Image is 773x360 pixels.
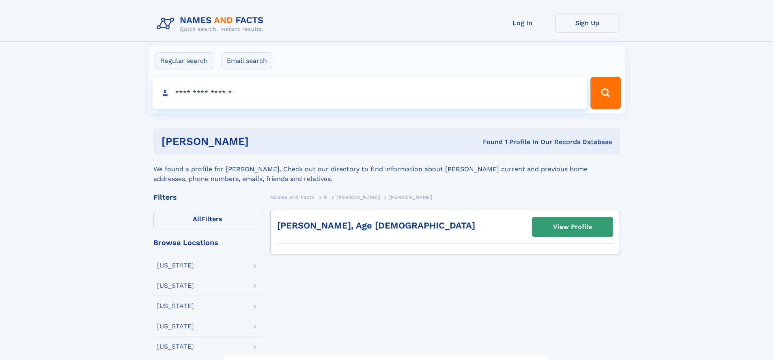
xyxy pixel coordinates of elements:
label: Filters [153,210,262,229]
label: Email search [222,52,272,69]
div: [US_STATE] [157,323,194,330]
div: Found 1 Profile In Our Records Database [366,138,612,147]
a: R [324,192,327,202]
div: [US_STATE] [157,262,194,269]
div: [US_STATE] [157,282,194,289]
a: Log In [490,13,555,33]
span: All [193,215,201,223]
h1: [PERSON_NAME] [161,136,366,147]
a: [PERSON_NAME] [336,192,380,202]
a: Names and Facts [270,192,315,202]
div: Browse Locations [153,239,262,246]
a: View Profile [532,217,613,237]
button: Search Button [590,77,620,109]
div: Filters [153,194,262,201]
div: [US_STATE] [157,303,194,309]
label: Regular search [155,52,213,69]
div: We found a profile for [PERSON_NAME]. Check out our directory to find information about [PERSON_N... [153,155,620,184]
div: [US_STATE] [157,343,194,350]
input: search input [153,77,587,109]
a: [PERSON_NAME], Age [DEMOGRAPHIC_DATA] [277,220,475,231]
span: [PERSON_NAME] [336,194,380,200]
div: View Profile [553,218,592,236]
img: Logo Names and Facts [153,13,270,35]
a: Sign Up [555,13,620,33]
span: [PERSON_NAME] [389,194,433,200]
span: R [324,194,327,200]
